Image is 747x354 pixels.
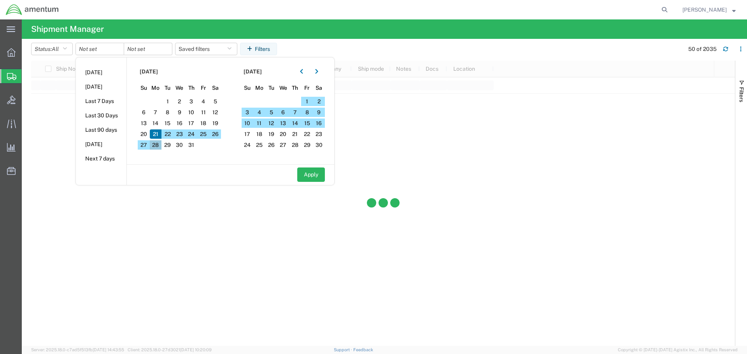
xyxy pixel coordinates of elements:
span: 4 [253,108,265,117]
span: Fr [197,84,209,92]
span: 27 [277,140,289,150]
button: Filters [240,43,277,55]
button: Status:All [31,43,73,55]
span: 7 [289,108,301,117]
span: 10 [186,108,198,117]
input: Not set [124,43,172,55]
span: 29 [161,140,174,150]
span: Th [289,84,301,92]
li: Last 90 days [76,123,126,137]
span: [DATE] [140,68,158,76]
div: 50 of 2035 [688,45,717,53]
span: Filters [738,87,745,102]
span: 17 [242,129,254,139]
span: 26 [209,129,221,139]
span: Mo [150,84,162,92]
button: Apply [297,167,325,182]
span: All [52,46,59,52]
span: [DATE] 14:43:55 [93,347,124,352]
span: 28 [289,140,301,150]
span: 6 [277,108,289,117]
span: 2 [174,97,186,106]
span: 11 [197,108,209,117]
span: 30 [313,140,325,150]
button: [PERSON_NAME] [682,5,736,14]
span: Sa [209,84,221,92]
span: 1 [161,97,174,106]
span: 9 [174,108,186,117]
span: 6 [138,108,150,117]
span: 25 [253,140,265,150]
span: 30 [174,140,186,150]
a: Feedback [353,347,373,352]
span: [DATE] 10:20:09 [180,347,212,352]
span: 4 [197,97,209,106]
span: 17 [186,119,198,128]
span: 12 [209,108,221,117]
span: 14 [289,119,301,128]
li: [DATE] [76,65,126,80]
span: 12 [265,119,277,128]
li: Last 30 Days [76,108,126,123]
span: 21 [289,129,301,139]
span: Su [138,84,150,92]
a: Support [334,347,353,352]
span: Server: 2025.18.0-c7ad5f513fb [31,347,124,352]
img: logo [5,4,59,16]
span: 13 [138,119,150,128]
span: Tu [265,84,277,92]
span: Su [242,84,254,92]
span: 25 [197,129,209,139]
span: 24 [242,140,254,150]
span: 18 [197,119,209,128]
span: Tu [161,84,174,92]
span: 27 [138,140,150,150]
span: 5 [265,108,277,117]
li: [DATE] [76,137,126,152]
li: Next 7 days [76,152,126,166]
span: 8 [301,108,313,117]
span: 24 [186,129,198,139]
span: Th [186,84,198,92]
span: 18 [253,129,265,139]
span: 31 [186,140,198,150]
span: 5 [209,97,221,106]
span: 26 [265,140,277,150]
h4: Shipment Manager [31,19,104,39]
span: 2 [313,97,325,106]
li: Last 7 Days [76,94,126,108]
span: 22 [301,129,313,139]
span: Client: 2025.18.0-27d3021 [128,347,212,352]
span: 3 [242,108,254,117]
span: 20 [277,129,289,139]
span: Copyright © [DATE]-[DATE] Agistix Inc., All Rights Reserved [618,347,738,353]
span: We [277,84,289,92]
span: 29 [301,140,313,150]
span: 3 [186,97,198,106]
span: 9 [313,108,325,117]
span: 21 [150,129,162,139]
input: Not set [76,43,124,55]
span: 7 [150,108,162,117]
span: [DATE] [244,68,262,76]
span: 15 [161,119,174,128]
span: 23 [313,129,325,139]
li: [DATE] [76,80,126,94]
span: 20 [138,129,150,139]
span: We [174,84,186,92]
span: 13 [277,119,289,128]
span: 19 [265,129,277,139]
span: 28 [150,140,162,150]
span: 10 [242,119,254,128]
button: Saved filters [175,43,237,55]
span: 23 [174,129,186,139]
span: Sa [313,84,325,92]
span: Mo [253,84,265,92]
span: 14 [150,119,162,128]
span: 16 [313,119,325,128]
span: 8 [161,108,174,117]
span: 11 [253,119,265,128]
span: 22 [161,129,174,139]
span: Fr [301,84,313,92]
span: 15 [301,119,313,128]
